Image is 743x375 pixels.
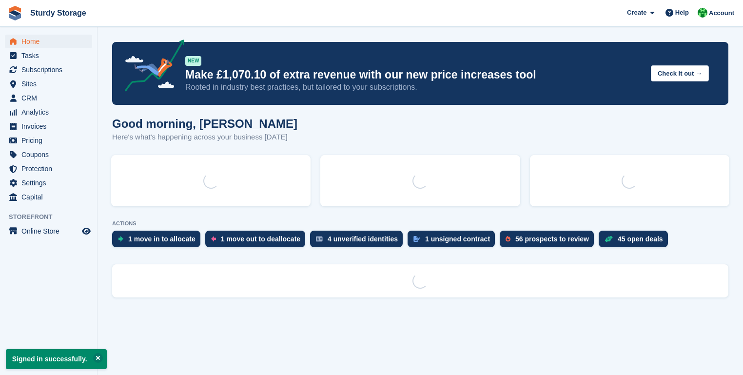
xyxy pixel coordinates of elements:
[5,105,92,119] a: menu
[21,162,80,176] span: Protection
[651,65,709,81] button: Check it out →
[328,235,398,243] div: 4 unverified identities
[21,35,80,48] span: Home
[128,235,196,243] div: 1 move in to allocate
[5,176,92,190] a: menu
[5,77,92,91] a: menu
[5,190,92,204] a: menu
[21,134,80,147] span: Pricing
[5,224,92,238] a: menu
[310,231,408,252] a: 4 unverified identities
[185,82,643,93] p: Rooted in industry best practices, but tailored to your subscriptions.
[413,236,420,242] img: contract_signature_icon-13c848040528278c33f63329250d36e43548de30e8caae1d1a13099fd9432cc5.svg
[112,132,297,143] p: Here's what's happening across your business [DATE]
[21,63,80,77] span: Subscriptions
[221,235,300,243] div: 1 move out to deallocate
[21,119,80,133] span: Invoices
[6,349,107,369] p: Signed in successfully.
[675,8,689,18] span: Help
[211,236,216,242] img: move_outs_to_deallocate_icon-f764333ba52eb49d3ac5e1228854f67142a1ed5810a6f6cc68b1a99e826820c5.svg
[5,134,92,147] a: menu
[112,117,297,130] h1: Good morning, [PERSON_NAME]
[500,231,599,252] a: 56 prospects to review
[21,176,80,190] span: Settings
[506,236,510,242] img: prospect-51fa495bee0391a8d652442698ab0144808aea92771e9ea1ae160a38d050c398.svg
[118,236,123,242] img: move_ins_to_allocate_icon-fdf77a2bb77ea45bf5b3d319d69a93e2d87916cf1d5bf7949dd705db3b84f3ca.svg
[599,231,673,252] a: 45 open deals
[112,220,728,227] p: ACTIONS
[709,8,734,18] span: Account
[185,56,201,66] div: NEW
[21,77,80,91] span: Sites
[5,91,92,105] a: menu
[8,6,22,20] img: stora-icon-8386f47178a22dfd0bd8f6a31ec36ba5ce8667c1dd55bd0f319d3a0aa187defe.svg
[117,39,185,95] img: price-adjustments-announcement-icon-8257ccfd72463d97f412b2fc003d46551f7dbcb40ab6d574587a9cd5c0d94...
[112,231,205,252] a: 1 move in to allocate
[21,190,80,204] span: Capital
[21,148,80,161] span: Coupons
[21,224,80,238] span: Online Store
[5,119,92,133] a: menu
[5,63,92,77] a: menu
[9,212,97,222] span: Storefront
[5,162,92,176] a: menu
[21,91,80,105] span: CRM
[627,8,646,18] span: Create
[5,49,92,62] a: menu
[205,231,310,252] a: 1 move out to deallocate
[185,68,643,82] p: Make £1,070.10 of extra revenue with our new price increases tool
[5,148,92,161] a: menu
[21,105,80,119] span: Analytics
[80,225,92,237] a: Preview store
[425,235,490,243] div: 1 unsigned contract
[26,5,90,21] a: Sturdy Storage
[515,235,589,243] div: 56 prospects to review
[618,235,663,243] div: 45 open deals
[5,35,92,48] a: menu
[21,49,80,62] span: Tasks
[698,8,707,18] img: Simon Sturdy
[408,231,500,252] a: 1 unsigned contract
[316,236,323,242] img: verify_identity-adf6edd0f0f0b5bbfe63781bf79b02c33cf7c696d77639b501bdc392416b5a36.svg
[605,236,613,242] img: deal-1b604bf984904fb50ccaf53a9ad4b4a5d6e5aea283cecdc64d6e3604feb123c2.svg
